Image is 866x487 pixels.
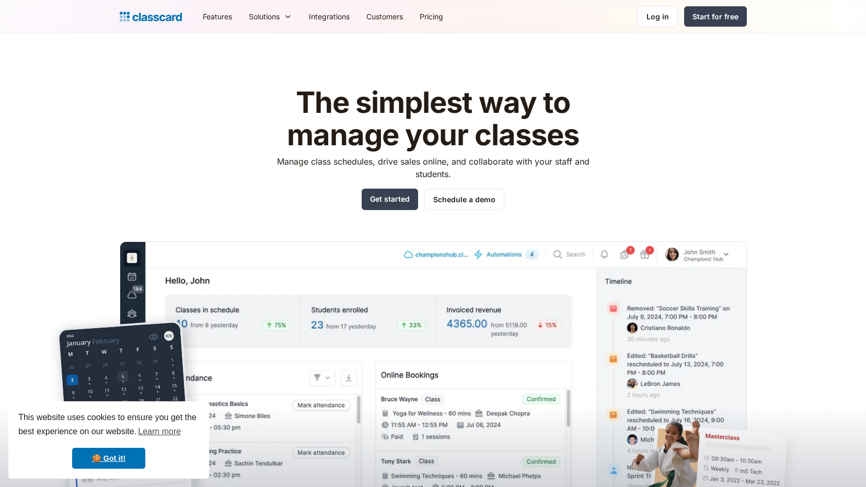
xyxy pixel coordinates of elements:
a: Start for free [684,6,747,27]
div: Solutions [240,5,301,28]
a: Get started [362,189,418,210]
a: Schedule a demo [424,189,504,210]
a: home [120,9,182,24]
a: Log in [638,6,678,27]
a: Customers [358,5,411,28]
a: Integrations [301,5,358,28]
h1: The simplest way to manage your classes [267,87,599,151]
a: Features [194,5,240,28]
div: Solutions [249,11,280,22]
a: Pricing [411,5,452,28]
div: cookieconsent [8,401,209,479]
a: dismiss cookie message [72,448,145,469]
p: Manage class schedules, drive sales online, and collaborate with your staff and students. [267,155,599,180]
div: Start for free [692,11,738,22]
div: Log in [646,11,669,22]
a: learn more about cookies [136,424,182,439]
span: This website uses cookies to ensure you get the best experience on our website. [18,411,199,439]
